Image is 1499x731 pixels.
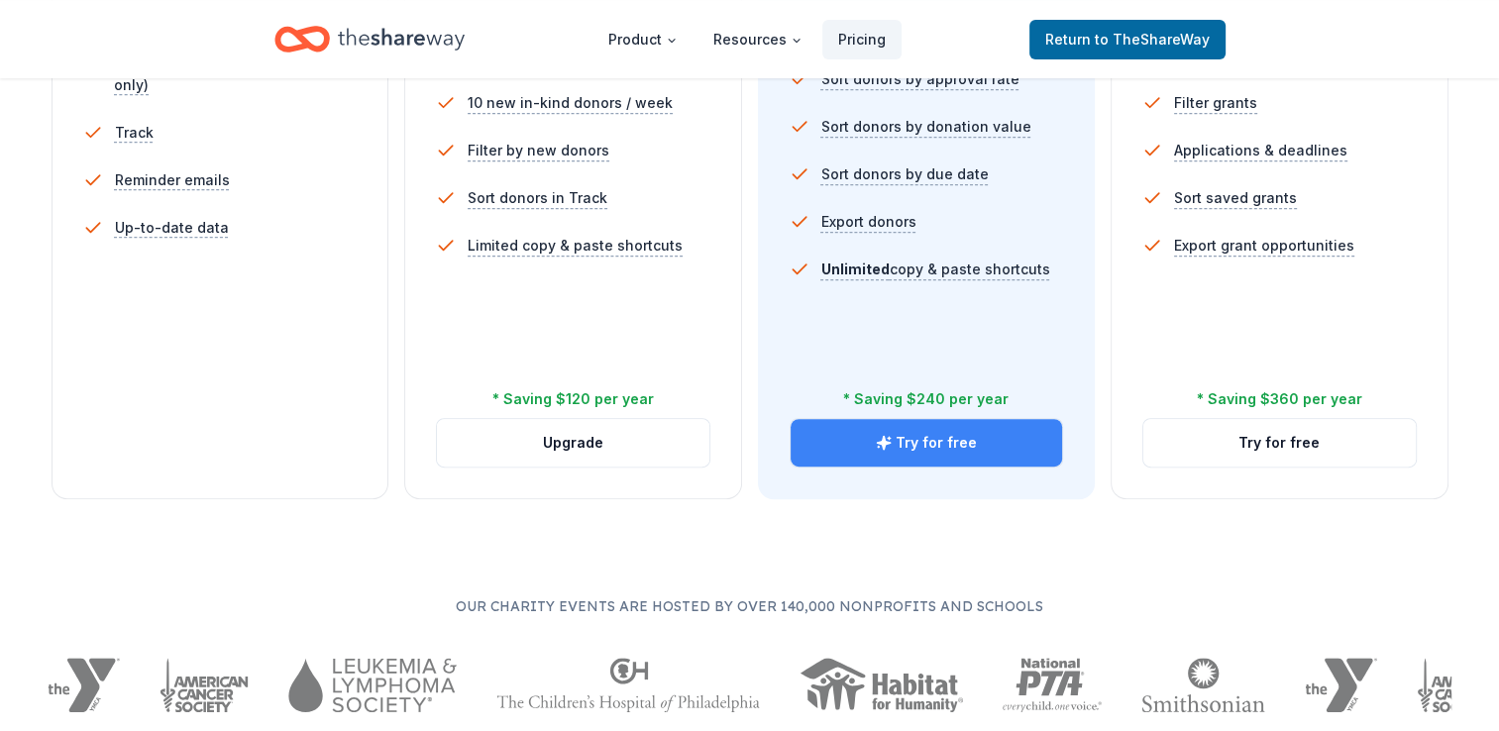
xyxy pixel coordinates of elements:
span: copy & paste shortcuts [821,261,1050,277]
span: Limited copy & paste shortcuts [468,234,683,258]
img: Leukemia & Lymphoma Society [288,658,456,712]
span: Up-to-date data [115,216,229,240]
a: Returnto TheShareWay [1029,20,1226,59]
button: Product [592,20,694,59]
div: * Saving $120 per year [492,387,654,411]
img: The Children's Hospital of Philadelphia [496,658,760,712]
span: Sort saved grants [1174,186,1297,210]
span: Return [1045,28,1210,52]
span: Reminder emails [115,168,230,192]
a: Pricing [822,20,902,59]
span: Export donors [821,210,916,234]
span: Filter grants [1174,91,1257,115]
div: * Saving $360 per year [1197,387,1362,411]
button: Try for free [791,419,1063,467]
span: Sort donors by due date [821,162,989,186]
span: Export grant opportunities [1174,234,1354,258]
img: YMCA [1305,658,1377,712]
img: American Cancer Society [160,658,250,712]
a: Home [274,16,465,62]
img: YMCA [48,658,120,712]
span: 10 new in-kind donors / week [468,91,673,115]
img: National PTA [1003,658,1103,712]
span: Sort donors by approval rate [821,67,1019,91]
button: Upgrade [437,419,709,467]
span: Filter by new donors [468,139,609,162]
span: Track [115,121,154,145]
button: Try for free [1143,419,1416,467]
div: * Saving $240 per year [843,387,1009,411]
nav: Main [592,16,902,62]
p: Our charity events are hosted by over 140,000 nonprofits and schools [48,594,1451,618]
span: Applications & deadlines [1174,139,1347,162]
span: Sort donors by donation value [821,115,1031,139]
span: to TheShareWay [1095,31,1210,48]
button: Resources [697,20,818,59]
span: Unlimited [821,261,890,277]
img: Smithsonian [1141,658,1265,712]
img: Habitat for Humanity [800,658,963,712]
span: Sort donors in Track [468,186,607,210]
